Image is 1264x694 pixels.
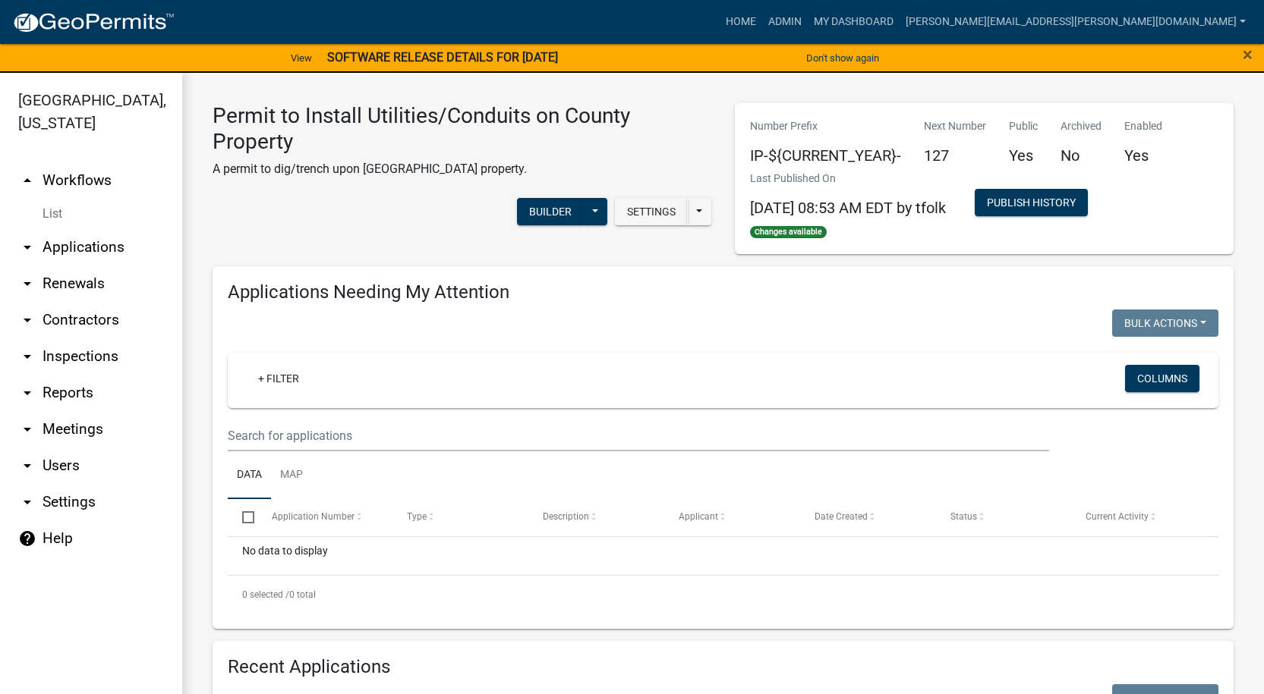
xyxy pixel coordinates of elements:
[900,8,1252,36] a: [PERSON_NAME][EMAIL_ADDRESS][PERSON_NAME][DOMAIN_NAME]
[228,499,257,535] datatable-header-cell: Select
[975,197,1088,209] wm-modal-confirm: Workflow Publish History
[228,451,271,500] a: Data
[1061,118,1102,134] p: Archived
[1125,365,1199,392] button: Columns
[1009,118,1038,134] p: Public
[407,511,427,522] span: Type
[935,499,1071,535] datatable-header-cell: Status
[1061,146,1102,165] h5: No
[924,146,986,165] h5: 127
[18,275,36,293] i: arrow_drop_down
[242,589,289,600] span: 0 selected /
[18,457,36,475] i: arrow_drop_down
[750,118,901,134] p: Number Prefix
[1124,146,1162,165] h5: Yes
[750,171,946,187] p: Last Published On
[1124,118,1162,134] p: Enabled
[213,103,712,154] h3: Permit to Install Utilities/Conduits on County Property
[750,199,946,217] span: [DATE] 08:53 AM EDT by tfolk
[1112,309,1218,337] button: Bulk Actions
[18,347,36,366] i: arrow_drop_down
[975,189,1088,216] button: Publish History
[924,118,986,134] p: Next Number
[285,46,318,71] a: View
[1243,46,1253,64] button: Close
[228,656,1218,678] h4: Recent Applications
[228,576,1218,614] div: 0 total
[528,499,664,535] datatable-header-cell: Description
[18,311,36,329] i: arrow_drop_down
[228,420,1049,451] input: Search for applications
[664,499,800,535] datatable-header-cell: Applicant
[18,420,36,438] i: arrow_drop_down
[257,499,392,535] datatable-header-cell: Application Number
[213,160,712,178] p: A permit to dig/trench upon [GEOGRAPHIC_DATA] property.
[18,529,36,548] i: help
[815,511,868,522] span: Date Created
[18,238,36,256] i: arrow_drop_down
[800,499,936,535] datatable-header-cell: Date Created
[808,8,900,36] a: My Dashboard
[246,365,311,392] a: + Filter
[327,50,558,64] strong: SOFTWARE RELEASE DETAILS FOR [DATE]
[750,226,827,238] span: Changes available
[543,511,589,522] span: Description
[18,384,36,402] i: arrow_drop_down
[18,171,36,190] i: arrow_drop_up
[392,499,528,535] datatable-header-cell: Type
[18,493,36,511] i: arrow_drop_down
[271,451,312,500] a: Map
[228,281,1218,303] h4: Applications Needing My Attention
[1243,44,1253,65] span: ×
[272,511,355,522] span: Application Number
[1086,511,1149,522] span: Current Activity
[1071,499,1207,535] datatable-header-cell: Current Activity
[679,511,718,522] span: Applicant
[750,146,901,165] h5: IP-${CURRENT_YEAR}-
[228,537,1218,575] div: No data to display
[800,46,885,71] button: Don't show again
[517,198,584,225] button: Builder
[950,511,977,522] span: Status
[762,8,808,36] a: Admin
[1009,146,1038,165] h5: Yes
[615,198,688,225] button: Settings
[720,8,762,36] a: Home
